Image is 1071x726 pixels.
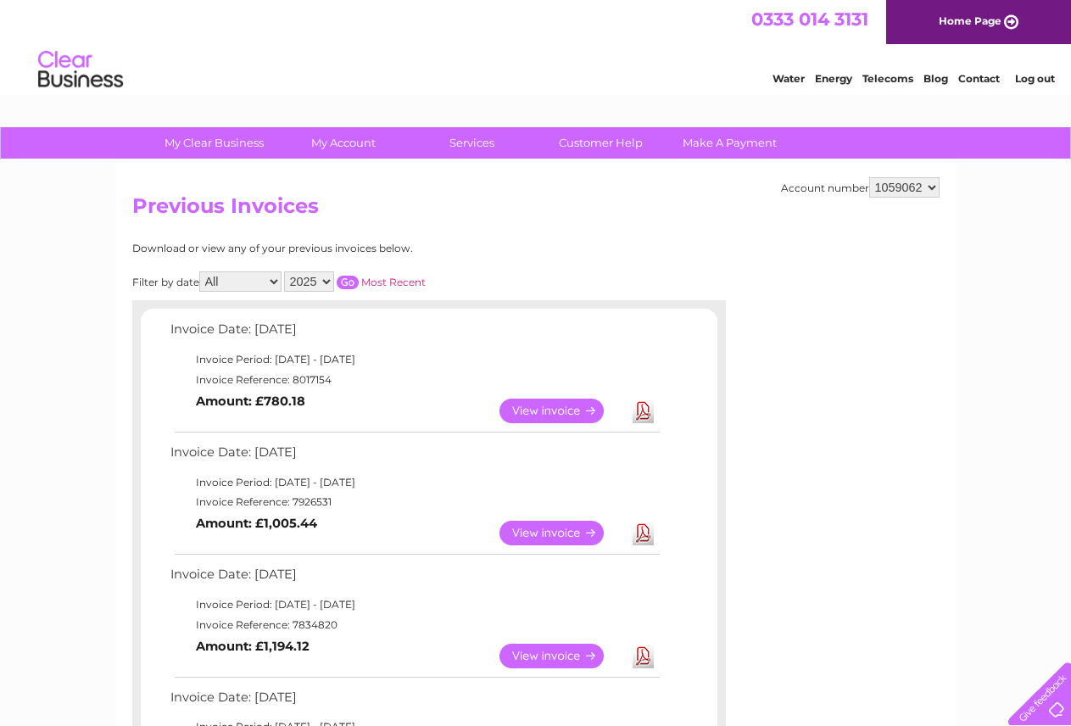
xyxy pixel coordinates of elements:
[499,521,624,545] a: View
[166,472,662,493] td: Invoice Period: [DATE] - [DATE]
[773,72,805,85] a: Water
[132,243,577,254] div: Download or view any of your previous invoices below.
[499,399,624,423] a: View
[862,72,913,85] a: Telecoms
[1015,72,1055,85] a: Log out
[633,521,654,545] a: Download
[196,516,317,531] b: Amount: £1,005.44
[166,318,662,349] td: Invoice Date: [DATE]
[815,72,852,85] a: Energy
[361,276,426,288] a: Most Recent
[37,44,124,96] img: logo.png
[531,127,671,159] a: Customer Help
[958,72,1000,85] a: Contact
[751,8,868,30] a: 0333 014 3131
[166,563,662,595] td: Invoice Date: [DATE]
[166,595,662,615] td: Invoice Period: [DATE] - [DATE]
[166,492,662,512] td: Invoice Reference: 7926531
[633,399,654,423] a: Download
[166,686,662,718] td: Invoice Date: [DATE]
[660,127,800,159] a: Make A Payment
[166,615,662,635] td: Invoice Reference: 7834820
[166,441,662,472] td: Invoice Date: [DATE]
[273,127,413,159] a: My Account
[132,271,577,292] div: Filter by date
[781,177,940,198] div: Account number
[166,370,662,390] td: Invoice Reference: 8017154
[196,394,305,409] b: Amount: £780.18
[166,349,662,370] td: Invoice Period: [DATE] - [DATE]
[144,127,284,159] a: My Clear Business
[136,9,937,82] div: Clear Business is a trading name of Verastar Limited (registered in [GEOGRAPHIC_DATA] No. 3667643...
[633,644,654,668] a: Download
[132,194,940,226] h2: Previous Invoices
[402,127,542,159] a: Services
[923,72,948,85] a: Blog
[499,644,624,668] a: View
[196,639,310,654] b: Amount: £1,194.12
